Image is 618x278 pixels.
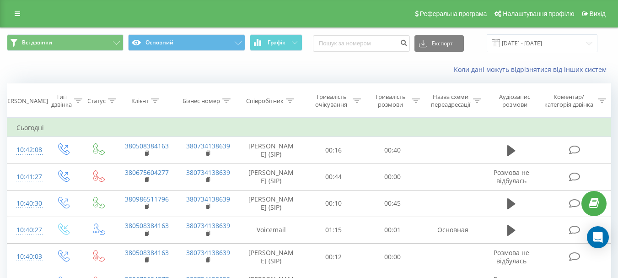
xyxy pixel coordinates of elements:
div: Тип дзвінка [51,93,72,109]
td: [PERSON_NAME] (SIP) [238,137,304,164]
div: Статус [87,97,106,105]
a: 380734138639 [186,195,230,203]
td: 01:15 [304,217,363,243]
td: [PERSON_NAME] (SIP) [238,164,304,190]
td: Voicemail [238,217,304,243]
div: Назва схеми переадресації [430,93,471,109]
a: 380508384163 [125,248,169,257]
a: 380734138639 [186,142,230,150]
td: Сьогодні [7,119,611,137]
div: Open Intercom Messenger [587,226,609,248]
span: Вихід [590,10,606,17]
td: 00:16 [304,137,363,164]
div: Аудіозапис розмови [492,93,538,109]
td: 00:00 [363,164,422,190]
a: 380986511796 [125,195,169,203]
a: 380508384163 [125,142,169,150]
div: [PERSON_NAME] [2,97,48,105]
span: Розмова не відбулась [494,248,529,265]
div: Співробітник [246,97,284,105]
button: Графік [250,34,302,51]
td: 00:01 [363,217,422,243]
td: Основная [422,217,484,243]
div: 10:41:27 [16,168,36,186]
div: Бізнес номер [183,97,220,105]
span: Реферальна програма [420,10,487,17]
td: 00:45 [363,190,422,217]
button: Всі дзвінки [7,34,124,51]
button: Основний [128,34,245,51]
a: 380734138639 [186,221,230,230]
td: 00:12 [304,244,363,270]
div: 10:40:30 [16,195,36,213]
td: 00:40 [363,137,422,164]
span: Всі дзвінки [22,39,52,46]
td: [PERSON_NAME] (SIP) [238,190,304,217]
a: Коли дані можуть відрізнятися вiд інших систем [454,65,611,74]
td: [PERSON_NAME] (SIP) [238,244,304,270]
div: 10:40:03 [16,248,36,266]
div: Тривалість розмови [371,93,409,109]
input: Пошук за номером [313,35,410,52]
td: 00:10 [304,190,363,217]
div: Клієнт [131,97,149,105]
a: 380734138639 [186,168,230,177]
a: 380675604277 [125,168,169,177]
div: 10:40:27 [16,221,36,239]
span: Розмова не відбулась [494,168,529,185]
span: Графік [268,39,285,46]
div: 10:42:08 [16,141,36,159]
a: 380734138639 [186,248,230,257]
td: 00:44 [304,164,363,190]
td: 00:00 [363,244,422,270]
div: Тривалість очікування [312,93,350,109]
span: Налаштування профілю [503,10,574,17]
button: Експорт [414,35,464,52]
a: 380508384163 [125,221,169,230]
div: Коментар/категорія дзвінка [542,93,596,109]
